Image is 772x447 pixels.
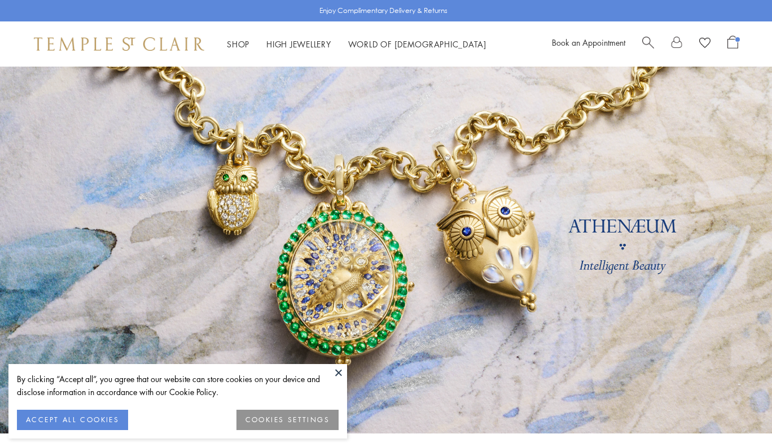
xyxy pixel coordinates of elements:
p: Enjoy Complimentary Delivery & Returns [319,5,448,16]
iframe: Gorgias live chat messenger [716,394,761,436]
button: ACCEPT ALL COOKIES [17,410,128,430]
a: High JewelleryHigh Jewellery [266,38,331,50]
div: By clicking “Accept all”, you agree that our website can store cookies on your device and disclos... [17,373,339,398]
a: Open Shopping Bag [727,36,738,52]
button: COOKIES SETTINGS [236,410,339,430]
img: Temple St. Clair [34,37,204,51]
a: View Wishlist [699,36,710,52]
a: Search [642,36,654,52]
a: World of [DEMOGRAPHIC_DATA]World of [DEMOGRAPHIC_DATA] [348,38,486,50]
a: Book an Appointment [552,37,625,48]
nav: Main navigation [227,37,486,51]
a: ShopShop [227,38,249,50]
